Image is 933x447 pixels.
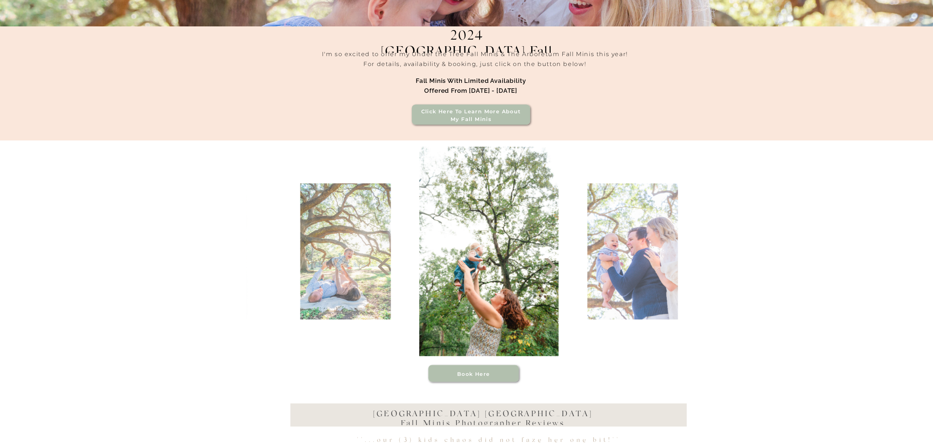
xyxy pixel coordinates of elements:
[369,76,573,114] h1: Fall Minis with limited availability offered from [DATE] - [DATE]
[296,49,654,83] h2: I'm so excited to offer my Under the Tree Fall Minis & The Arboretum Fall Minis this year! For de...
[438,370,510,376] a: Book Here
[376,29,558,53] h1: 2024 [GEOGRAPHIC_DATA] Fall Minis
[419,108,524,124] a: Click here to Learn more about my Fall Minis
[367,410,599,425] h2: [GEOGRAPHIC_DATA] [GEOGRAPHIC_DATA] Fall Minis Photographer Reviews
